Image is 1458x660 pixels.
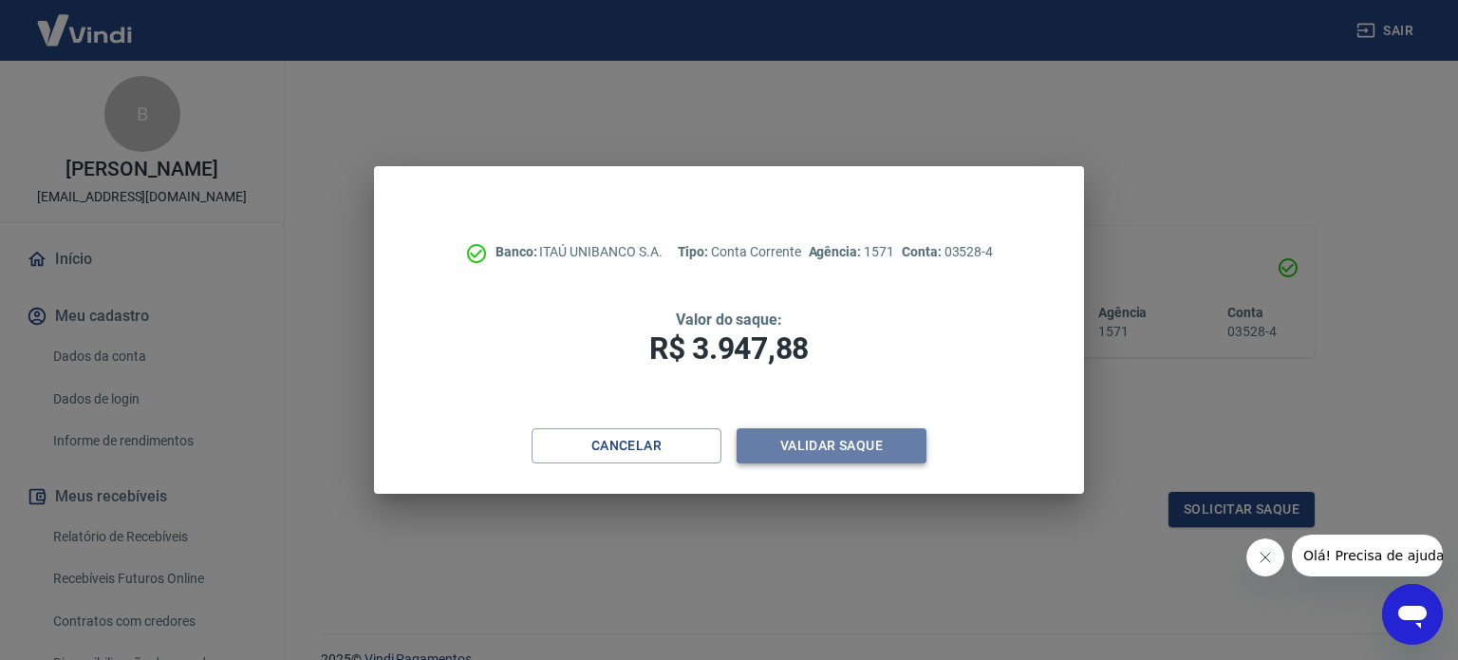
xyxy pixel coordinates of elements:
[495,242,663,262] p: ITAÚ UNIBANCO S.A.
[11,13,159,28] span: Olá! Precisa de ajuda?
[1382,584,1443,645] iframe: Botão para abrir a janela de mensagens
[809,242,894,262] p: 1571
[532,428,721,463] button: Cancelar
[495,244,540,259] span: Banco:
[678,244,712,259] span: Tipo:
[649,330,809,367] span: R$ 3.947,88
[809,244,865,259] span: Agência:
[1292,535,1443,576] iframe: Mensagem da empresa
[676,311,782,329] span: Valor do saque:
[902,244,944,259] span: Conta:
[1246,538,1284,576] iframe: Fechar mensagem
[737,428,926,463] button: Validar saque
[678,242,801,262] p: Conta Corrente
[902,242,993,262] p: 03528-4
